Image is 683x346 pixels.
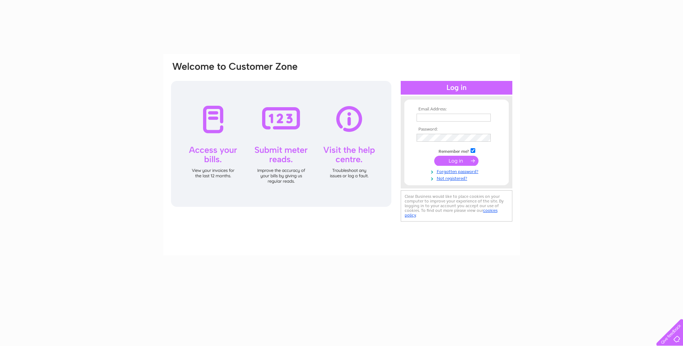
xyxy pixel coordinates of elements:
[405,208,498,218] a: cookies policy
[417,168,498,174] a: Forgotten password?
[417,174,498,181] a: Not registered?
[415,127,498,132] th: Password:
[401,190,512,222] div: Clear Business would like to place cookies on your computer to improve your experience of the sit...
[415,107,498,112] th: Email Address:
[434,156,478,166] input: Submit
[415,147,498,154] td: Remember me?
